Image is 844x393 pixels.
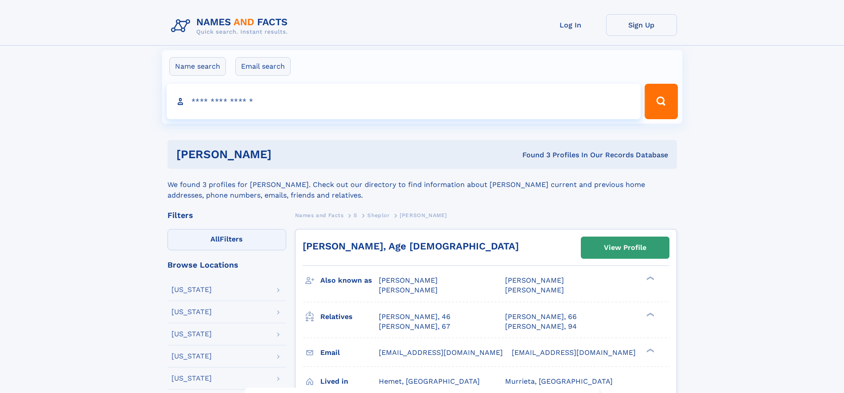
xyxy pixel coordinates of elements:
div: [US_STATE] [171,286,212,293]
span: Hemet, [GEOGRAPHIC_DATA] [379,377,480,385]
label: Name search [169,57,226,76]
h1: [PERSON_NAME] [176,149,397,160]
a: S [354,210,358,221]
div: We found 3 profiles for [PERSON_NAME]. Check out our directory to find information about [PERSON_... [167,169,677,201]
h3: Relatives [320,309,379,324]
a: Log In [535,14,606,36]
div: Found 3 Profiles In Our Records Database [397,150,668,160]
div: [US_STATE] [171,331,212,338]
a: [PERSON_NAME], 46 [379,312,451,322]
div: ❯ [644,347,655,353]
a: [PERSON_NAME], 94 [505,322,577,331]
span: [PERSON_NAME] [400,212,447,218]
h3: Also known as [320,273,379,288]
h3: Email [320,345,379,360]
label: Filters [167,229,286,250]
div: ❯ [644,311,655,317]
a: [PERSON_NAME], Age [DEMOGRAPHIC_DATA] [303,241,519,252]
a: Sheplor [367,210,389,221]
div: [US_STATE] [171,308,212,315]
span: [PERSON_NAME] [379,276,438,284]
label: Email search [235,57,291,76]
span: [EMAIL_ADDRESS][DOMAIN_NAME] [512,348,636,357]
div: Filters [167,211,286,219]
div: View Profile [604,237,646,258]
div: ❯ [644,276,655,281]
div: [US_STATE] [171,353,212,360]
div: Browse Locations [167,261,286,269]
a: Names and Facts [295,210,344,221]
span: S [354,212,358,218]
img: Logo Names and Facts [167,14,295,38]
a: [PERSON_NAME], 66 [505,312,577,322]
span: [PERSON_NAME] [379,286,438,294]
span: [PERSON_NAME] [505,286,564,294]
input: search input [167,84,641,119]
span: All [210,235,220,243]
a: [PERSON_NAME], 67 [379,322,450,331]
a: Sign Up [606,14,677,36]
h3: Lived in [320,374,379,389]
span: [EMAIL_ADDRESS][DOMAIN_NAME] [379,348,503,357]
span: Murrieta, [GEOGRAPHIC_DATA] [505,377,613,385]
span: Sheplor [367,212,389,218]
span: [PERSON_NAME] [505,276,564,284]
div: [US_STATE] [171,375,212,382]
a: View Profile [581,237,669,258]
button: Search Button [645,84,677,119]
